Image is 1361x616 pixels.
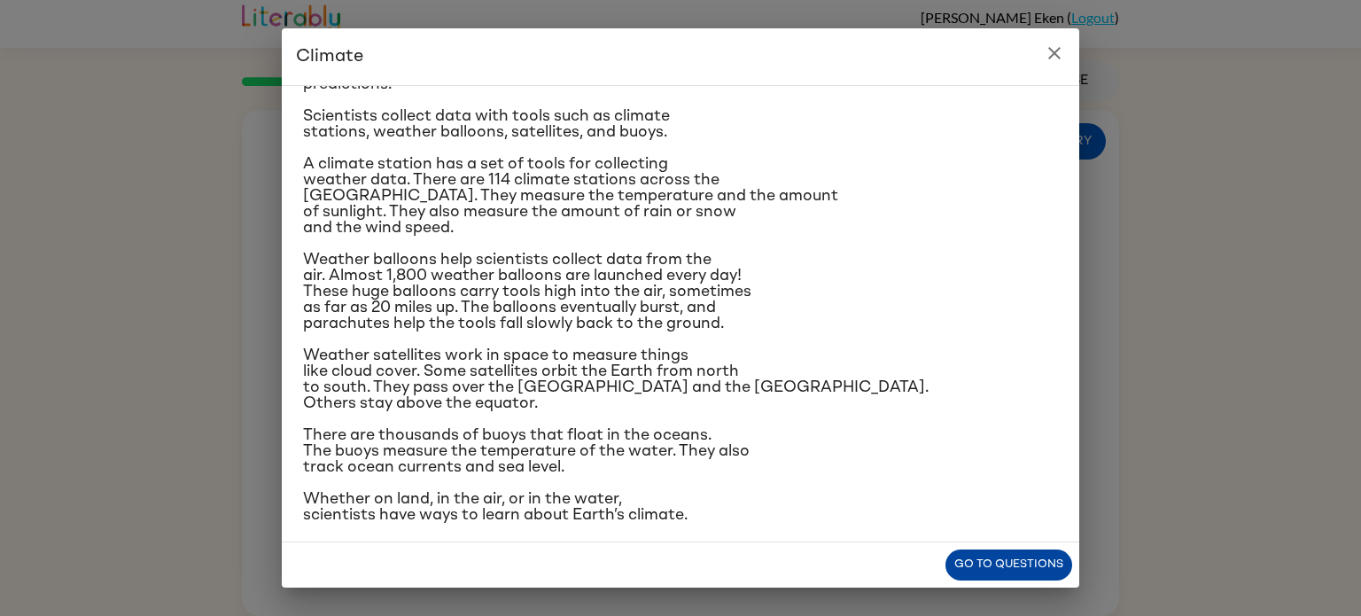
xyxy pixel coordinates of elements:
[945,550,1072,581] button: Go to questions
[303,108,670,140] span: Scientists collect data with tools such as climate stations, weather balloons, satellites, and bu...
[303,491,688,523] span: Whether on land, in the air, or in the water, scientists have ways to learn about Earth’s climate.
[303,156,838,236] span: A climate station has a set of tools for collecting weather data. There are 114 climate stations ...
[303,427,750,475] span: There are thousands of buoys that float in the oceans. The buoys measure the temperature of the w...
[303,347,929,411] span: Weather satellites work in space to measure things like cloud cover. Some satellites orbit the Ea...
[1037,35,1072,71] button: close
[282,28,1079,85] h2: Climate
[303,252,751,331] span: Weather balloons help scientists collect data from the air. Almost 1,800 weather balloons are lau...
